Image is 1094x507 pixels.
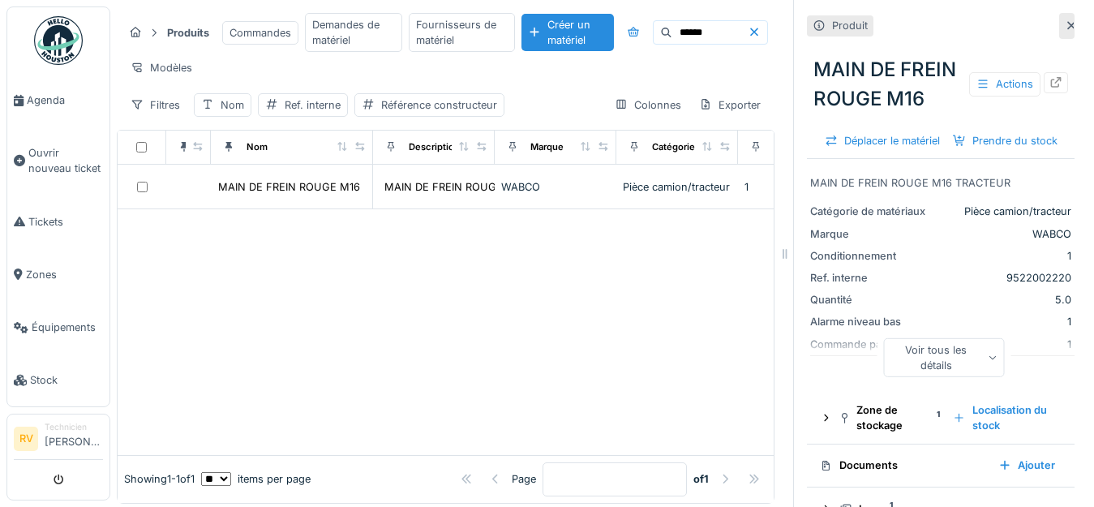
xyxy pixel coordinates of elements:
div: Filtres [123,93,187,117]
div: Technicien [45,421,103,433]
div: Déplacer le matériel [818,130,946,152]
div: Quantité [810,292,932,307]
div: Nom [221,97,244,113]
span: Stock [30,372,103,388]
a: Ouvrir nouveau ticket [7,127,109,195]
div: Alarme niveau bas [810,314,932,329]
span: Ouvrir nouveau ticket [28,145,103,176]
img: Badge_color-CXgf-gQk.svg [34,16,83,65]
div: 1 [744,179,853,195]
strong: Produits [161,25,216,41]
div: Marque [810,226,932,242]
div: Colonnes [607,93,689,117]
div: Ajouter [992,454,1062,476]
strong: of 1 [693,471,709,487]
div: Description [409,140,460,154]
div: Pièce camion/tracteur [938,204,1071,219]
div: Showing 1 - 1 of 1 [124,471,195,487]
div: Catégorie [652,140,695,154]
div: Zone de stockage [839,402,940,433]
div: Page [512,471,536,487]
div: MAIN DE FREIN ROUGE M16 [807,49,1075,120]
a: Stock [7,354,109,406]
div: Demandes de matériel [305,13,402,52]
div: Localisation du stock [946,399,1062,436]
div: MAIN DE FREIN ROUGE M16 TRACTEUR [810,175,1071,191]
span: Tickets [28,214,103,230]
div: MAIN DE FREIN ROUGE M16 [218,179,360,195]
div: WABCO [501,179,610,195]
div: Catégorie de matériaux [810,204,932,219]
div: Actions [969,72,1040,96]
a: Équipements [7,301,109,354]
span: Agenda [27,92,103,108]
div: 9522002220 [938,270,1071,286]
div: Conditionnement [810,248,932,264]
li: [PERSON_NAME] [45,421,103,456]
a: RV Technicien[PERSON_NAME] [14,421,103,460]
summary: Zone de stockage1Localisation du stock [813,399,1068,436]
summary: DocumentsAjouter [813,451,1068,481]
div: 1 [938,248,1071,264]
div: Prendre du stock [946,130,1064,152]
div: Référence constructeur [381,97,497,113]
div: Fournisseurs de matériel [409,13,516,52]
div: Créer un matériel [521,14,613,51]
a: Tickets [7,195,109,248]
a: Zones [7,248,109,301]
div: Documents [820,458,985,473]
div: Pièce camion/tracteur [623,179,731,195]
div: Marque [530,140,564,154]
div: Nom [247,140,268,154]
div: MAIN DE FREIN ROUGE M16 TRACTEUR [384,179,585,195]
span: Équipements [32,320,103,335]
span: Zones [26,267,103,282]
div: items per page [201,471,311,487]
div: Voir tous les détails [884,338,1005,377]
div: WABCO [938,226,1071,242]
li: RV [14,427,38,451]
div: 1 [938,314,1071,329]
div: Ref. interne [810,270,932,286]
div: 5.0 [938,292,1071,307]
div: Modèles [123,56,199,79]
div: Commandes [222,21,298,45]
a: Agenda [7,74,109,127]
div: Exporter [692,93,768,117]
div: Ref. interne [285,97,341,113]
div: Produit [832,18,868,33]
